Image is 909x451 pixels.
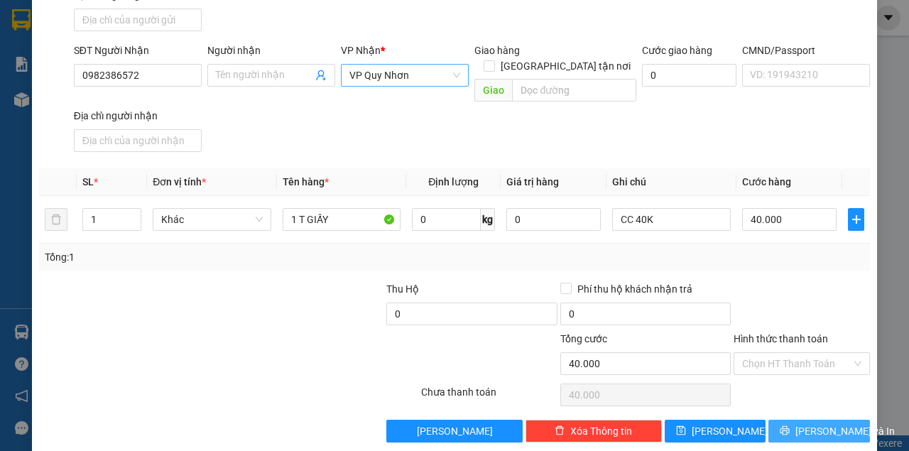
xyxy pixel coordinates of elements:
button: [PERSON_NAME] [386,420,523,442]
button: save[PERSON_NAME] [665,420,766,442]
input: Dọc đường [512,79,636,102]
span: printer [780,425,790,437]
input: Ghi Chú [612,208,731,231]
span: plus [849,214,864,225]
input: 0 [506,208,601,231]
div: Tổng: 1 [45,249,352,265]
span: Tên hàng [283,176,329,188]
label: Hình thức thanh toán [734,333,828,344]
span: user-add [315,70,327,81]
span: save [676,425,686,437]
input: Địa chỉ của người nhận [74,129,202,152]
span: Giao hàng [474,45,520,56]
div: Chưa thanh toán [420,384,559,409]
span: Phí thu hộ khách nhận trả [572,281,698,297]
th: Ghi chú [606,168,736,196]
div: Địa chỉ người nhận [74,108,202,124]
span: Giao [474,79,512,102]
span: [PERSON_NAME] và In [795,423,895,439]
span: [GEOGRAPHIC_DATA] tận nơi [495,58,636,74]
div: SĐT Người Nhận [74,43,202,58]
button: printer[PERSON_NAME] và In [768,420,870,442]
span: Cước hàng [742,176,791,188]
span: Thu Hộ [386,283,419,295]
input: Địa chỉ của người gửi [74,9,202,31]
button: deleteXóa Thông tin [526,420,662,442]
span: VP Nhận [341,45,381,56]
span: [PERSON_NAME] [417,423,493,439]
input: VD: Bàn, Ghế [283,208,401,231]
span: kg [481,208,495,231]
span: Xóa Thông tin [570,423,632,439]
button: plus [848,208,864,231]
span: Định lượng [428,176,479,188]
div: CMND/Passport [742,43,870,58]
span: VP Quy Nhơn [349,65,460,86]
label: Cước giao hàng [642,45,712,56]
span: delete [555,425,565,437]
span: Khác [161,209,263,230]
span: Tổng cước [560,333,607,344]
span: [PERSON_NAME] [692,423,768,439]
span: Đơn vị tính [153,176,206,188]
span: Giá trị hàng [506,176,559,188]
span: SL [82,176,94,188]
button: delete [45,208,67,231]
input: Cước giao hàng [642,64,736,87]
div: Người nhận [207,43,335,58]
